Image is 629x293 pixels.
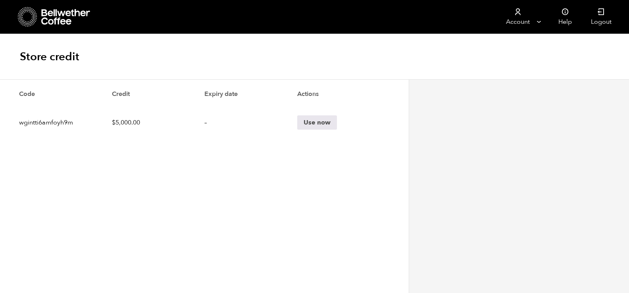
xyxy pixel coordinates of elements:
span: Code [19,90,35,98]
span: Expiry date [204,90,238,98]
span: $ [112,118,115,127]
h1: Store credit [20,50,79,64]
a: Use now [297,115,337,130]
span: Actions [297,90,319,98]
td: wgintti6amfoyh9m [19,109,112,136]
span: 5,000.00 [112,118,140,127]
td: – [204,109,297,136]
span: Credit [112,90,130,98]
